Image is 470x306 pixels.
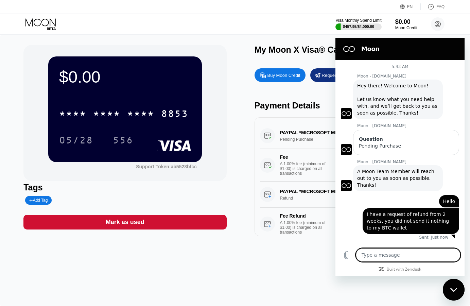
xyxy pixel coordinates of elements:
div: Add Tag [25,196,52,205]
div: FeeA 1.00% fee (minimum of $1.00) is charged on all transactions$3.17[DATE] 5:53 PM [260,149,452,182]
div: Moon Credit [395,26,417,30]
div: Tags [23,183,226,192]
div: Payment Details [255,101,457,111]
div: 05/28 [59,136,93,147]
div: Mark as used [23,215,226,230]
div: Request a Refund [310,68,361,82]
div: Request a Refund [322,72,358,78]
div: A 1.00% fee (minimum of $1.00) is charged on all transactions [280,161,331,176]
div: FAQ [436,4,445,9]
div: $0.00 [59,67,191,86]
div: EN [407,4,413,9]
div: My Moon X Visa® Card [255,45,347,55]
div: Buy Moon Credit [267,72,300,78]
iframe: Messaging window [335,38,465,276]
div: Visa Monthly Spend Limit [335,18,381,23]
div: Mark as used [106,218,144,226]
div: Fee RefundA 1.00% fee (minimum of $1.00) is charged on all transactions$1.00[DATE] 8:45 PM [260,208,452,240]
div: 556 [108,132,138,149]
div: A 1.00% fee (minimum of $1.00) is charged on all transactions [280,220,331,235]
div: 05/28 [54,132,98,149]
div: Fee [280,154,328,160]
div: Visa Monthly Spend Limit$457.95/$4,000.00 [335,18,381,30]
div: Add Tag [29,198,48,203]
iframe: Button to launch messaging window, conversation in progress [443,279,465,301]
div: 8853 [161,109,188,120]
div: FAQ [421,3,445,10]
div: $0.00 [395,18,417,26]
div: Support Token: ab5528bfcc [136,164,197,169]
div: Fee Refund [280,213,328,219]
div: Buy Moon Credit [255,68,306,82]
div: Support Token:ab5528bfcc [136,164,197,169]
div: $457.95 / $4,000.00 [343,24,374,29]
div: EN [400,3,421,10]
div: 556 [113,136,133,147]
div: $0.00Moon Credit [395,18,417,30]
